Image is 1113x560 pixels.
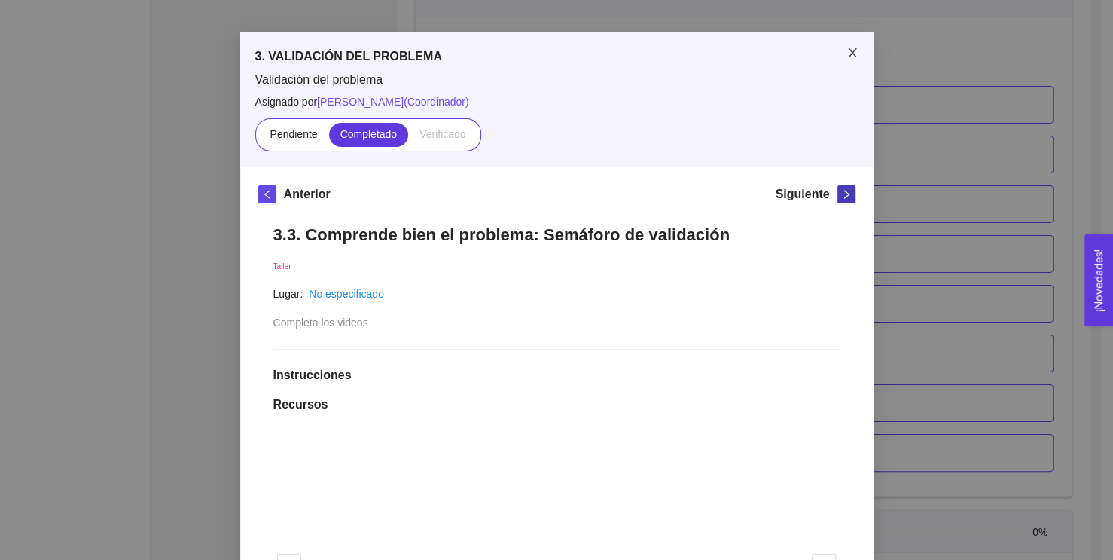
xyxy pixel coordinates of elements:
a: No especificado [309,288,384,300]
article: Lugar: [273,286,303,302]
button: Open Feedback Widget [1084,234,1113,326]
span: Completa los videos [273,317,368,329]
span: [PERSON_NAME] ( Coordinador ) [317,96,469,108]
span: Completado [340,128,398,140]
button: left [258,185,276,203]
span: right [838,189,855,200]
button: Close [831,32,874,75]
span: Validación del problema [255,72,858,88]
span: Asignado por [255,93,858,110]
h1: Instrucciones [273,368,840,383]
span: Pendiente [270,128,317,140]
h1: Recursos [273,397,840,412]
h5: Siguiente [775,185,829,203]
h5: Anterior [284,185,331,203]
button: right [837,185,855,203]
span: close [846,47,858,59]
span: Verificado [419,128,465,140]
span: Taller [273,262,291,271]
h1: 3.3. Comprende bien el problema: Semáforo de validación [273,225,840,245]
h5: 3. VALIDACIÓN DEL PROBLEMA [255,47,858,66]
span: left [259,189,276,200]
